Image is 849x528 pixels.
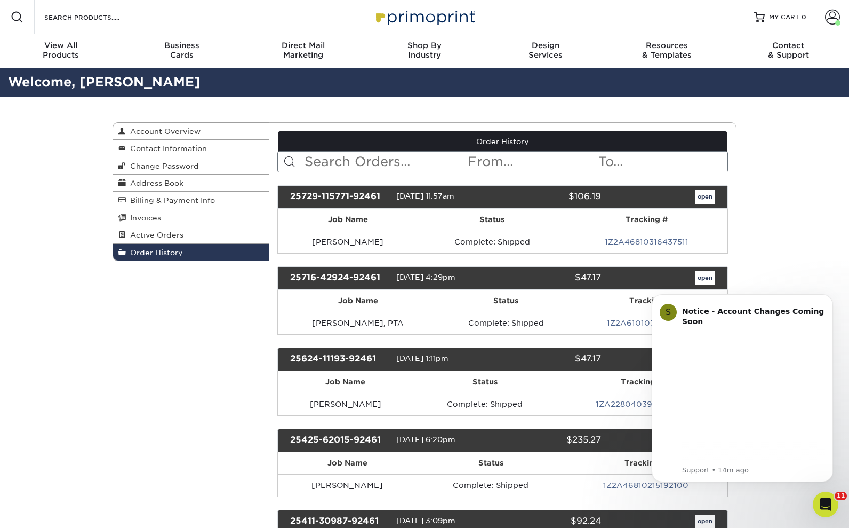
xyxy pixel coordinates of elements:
[606,41,727,60] div: & Templates
[695,190,715,204] a: open
[564,452,727,474] th: Tracking #
[126,162,199,170] span: Change Password
[126,144,207,153] span: Contact Information
[494,190,608,204] div: $106.19
[364,41,485,50] span: Shop By
[438,290,574,312] th: Status
[485,34,606,68] a: DesignServices
[113,244,269,261] a: Order History
[282,434,396,447] div: 25425-62015-92461
[597,152,727,172] input: To...
[364,34,485,68] a: Shop ByIndustry
[494,271,608,285] div: $47.17
[126,196,215,204] span: Billing & Payment Info
[813,492,838,517] iframe: Intercom live chat
[278,393,414,415] td: [PERSON_NAME]
[396,273,455,281] span: [DATE] 4:29pm
[413,393,556,415] td: Complete: Shipped
[282,190,396,204] div: 25729-115771-92461
[485,41,606,50] span: Design
[113,140,269,157] a: Contact Information
[728,34,849,68] a: Contact& Support
[418,209,566,231] th: Status
[278,290,438,312] th: Job Name
[113,157,269,175] a: Change Password
[121,41,242,50] span: Business
[371,5,478,28] img: Primoprint
[413,371,556,393] th: Status
[485,41,606,60] div: Services
[278,312,438,334] td: [PERSON_NAME], PTA
[278,231,418,253] td: [PERSON_NAME]
[278,452,418,474] th: Job Name
[728,41,849,50] span: Contact
[494,352,608,366] div: $47.17
[417,452,564,474] th: Status
[243,41,364,50] span: Direct Mail
[43,11,147,23] input: SEARCH PRODUCTS.....
[607,319,694,327] a: 1Z2A61010399225322
[113,209,269,226] a: Invoices
[121,34,242,68] a: BusinessCards
[113,226,269,243] a: Active Orders
[494,434,608,447] div: $235.27
[606,34,727,68] a: Resources& Templates
[605,238,688,246] a: 1Z2A46810316437511
[396,516,455,525] span: [DATE] 3:09pm
[396,435,455,444] span: [DATE] 6:20pm
[574,290,728,312] th: Tracking #
[596,400,688,408] a: 1ZA228040399683966
[636,278,849,499] iframe: Intercom notifications message
[126,214,161,222] span: Invoices
[282,352,396,366] div: 25624-11193-92461
[303,152,467,172] input: Search Orders...
[603,481,688,490] a: 1Z2A46810215192100
[126,231,183,239] span: Active Orders
[467,152,597,172] input: From...
[802,13,806,21] span: 0
[278,371,414,393] th: Job Name
[606,41,727,50] span: Resources
[769,13,799,22] span: MY CART
[121,41,242,60] div: Cards
[438,312,574,334] td: Complete: Shipped
[835,492,847,500] span: 11
[396,354,448,362] span: [DATE] 1:11pm
[278,131,728,152] a: Order History
[113,175,269,192] a: Address Book
[278,209,418,231] th: Job Name
[126,127,201,136] span: Account Overview
[417,474,564,497] td: Complete: Shipped
[126,248,183,257] span: Order History
[396,192,454,200] span: [DATE] 11:57am
[243,34,364,68] a: Direct MailMarketing
[566,209,727,231] th: Tracking #
[126,179,183,187] span: Address Book
[113,192,269,209] a: Billing & Payment Info
[282,271,396,285] div: 25716-42924-92461
[364,41,485,60] div: Industry
[243,41,364,60] div: Marketing
[695,271,715,285] a: open
[418,231,566,253] td: Complete: Shipped
[113,123,269,140] a: Account Overview
[278,474,418,497] td: [PERSON_NAME]
[728,41,849,60] div: & Support
[556,371,727,393] th: Tracking #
